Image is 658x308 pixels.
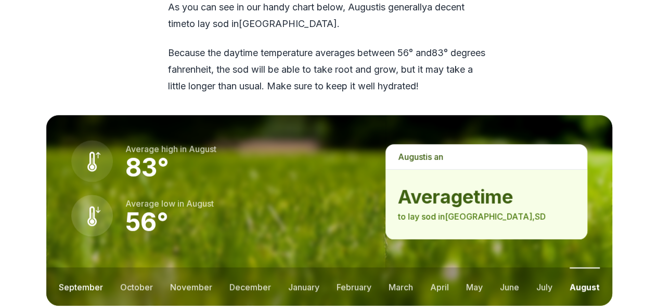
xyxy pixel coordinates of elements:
[500,267,519,306] button: june
[348,2,379,12] span: august
[125,207,169,237] strong: 56 °
[337,267,371,306] button: february
[189,144,216,154] span: august
[168,45,491,95] p: Because the daytime temperature averages between 56 ° and 83 ° degrees fahrenheit, the sod will b...
[430,267,449,306] button: april
[186,198,214,209] span: august
[398,152,425,162] span: august
[120,267,153,306] button: october
[389,267,413,306] button: march
[398,210,574,223] p: to lay sod in [GEOGRAPHIC_DATA] , SD
[125,152,169,183] strong: 83 °
[229,267,271,306] button: december
[570,267,600,306] button: august
[59,267,103,306] button: september
[125,143,216,155] p: Average high in
[170,267,212,306] button: november
[536,267,552,306] button: july
[125,197,214,210] p: Average low in
[398,186,574,207] strong: average time
[466,267,483,306] button: may
[288,267,319,306] button: january
[385,144,587,169] p: is a n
